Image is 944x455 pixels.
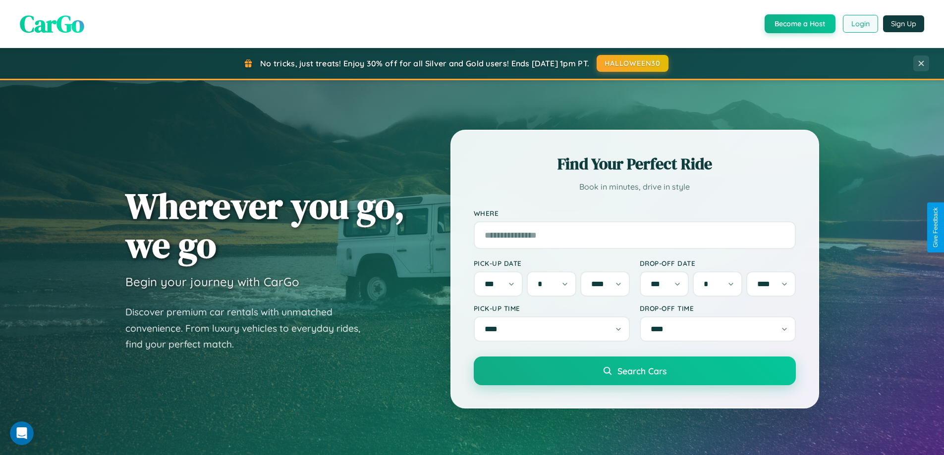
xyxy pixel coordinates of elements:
[125,186,405,264] h1: Wherever you go, we go
[640,304,796,312] label: Drop-off Time
[10,421,34,445] iframe: Intercom live chat
[597,55,668,72] button: HALLOWEEN30
[474,153,796,175] h2: Find Your Perfect Ride
[474,356,796,385] button: Search Cars
[617,365,666,376] span: Search Cars
[125,274,299,289] h3: Begin your journey with CarGo
[20,7,84,40] span: CarGo
[125,304,373,353] p: Discover premium car rentals with unmatched convenience. From luxury vehicles to everyday rides, ...
[474,209,796,217] label: Where
[765,14,835,33] button: Become a Host
[474,259,630,267] label: Pick-up Date
[640,259,796,267] label: Drop-off Date
[932,207,939,248] div: Give Feedback
[843,15,878,33] button: Login
[474,180,796,194] p: Book in minutes, drive in style
[474,304,630,312] label: Pick-up Time
[260,58,589,68] span: No tricks, just treats! Enjoy 30% off for all Silver and Gold users! Ends [DATE] 1pm PT.
[883,15,924,32] button: Sign Up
